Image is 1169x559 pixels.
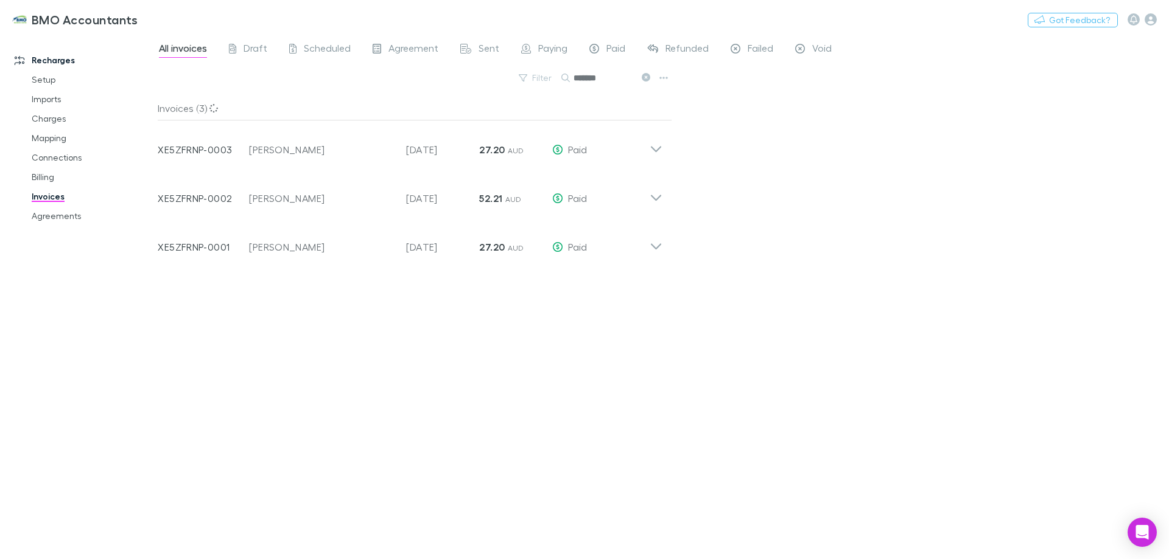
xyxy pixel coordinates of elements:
[812,42,832,58] span: Void
[159,42,207,58] span: All invoices
[568,192,587,204] span: Paid
[2,50,164,70] a: Recharges
[606,42,625,58] span: Paid
[304,42,351,58] span: Scheduled
[1128,518,1157,547] div: Open Intercom Messenger
[19,128,164,148] a: Mapping
[158,191,249,206] p: XE5ZFRNP-0002
[148,120,672,169] div: XE5ZFRNP-0003[PERSON_NAME][DATE]27.20 AUDPaid
[19,187,164,206] a: Invoices
[148,169,672,218] div: XE5ZFRNP-0002[PERSON_NAME][DATE]52.21 AUDPaid
[568,241,587,252] span: Paid
[665,42,709,58] span: Refunded
[12,12,27,27] img: BMO Accountants's Logo
[249,191,394,206] div: [PERSON_NAME]
[748,42,773,58] span: Failed
[479,192,502,204] strong: 52.21
[148,218,672,266] div: XE5ZFRNP-0001[PERSON_NAME][DATE]27.20 AUDPaid
[1028,13,1118,27] button: Got Feedback?
[406,142,479,157] p: [DATE]
[479,241,505,253] strong: 27.20
[158,240,249,254] p: XE5ZFRNP-0001
[244,42,267,58] span: Draft
[249,142,394,157] div: [PERSON_NAME]
[508,243,524,252] span: AUD
[32,12,138,27] h3: BMO Accountants
[19,167,164,187] a: Billing
[5,5,146,34] a: BMO Accountants
[406,191,479,206] p: [DATE]
[249,240,394,254] div: [PERSON_NAME]
[388,42,438,58] span: Agreement
[19,148,164,167] a: Connections
[406,240,479,254] p: [DATE]
[479,144,505,156] strong: 27.20
[19,109,164,128] a: Charges
[479,42,499,58] span: Sent
[508,146,524,155] span: AUD
[538,42,567,58] span: Paying
[19,206,164,226] a: Agreements
[513,71,559,85] button: Filter
[19,89,164,109] a: Imports
[505,195,522,204] span: AUD
[158,142,249,157] p: XE5ZFRNP-0003
[19,70,164,89] a: Setup
[568,144,587,155] span: Paid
